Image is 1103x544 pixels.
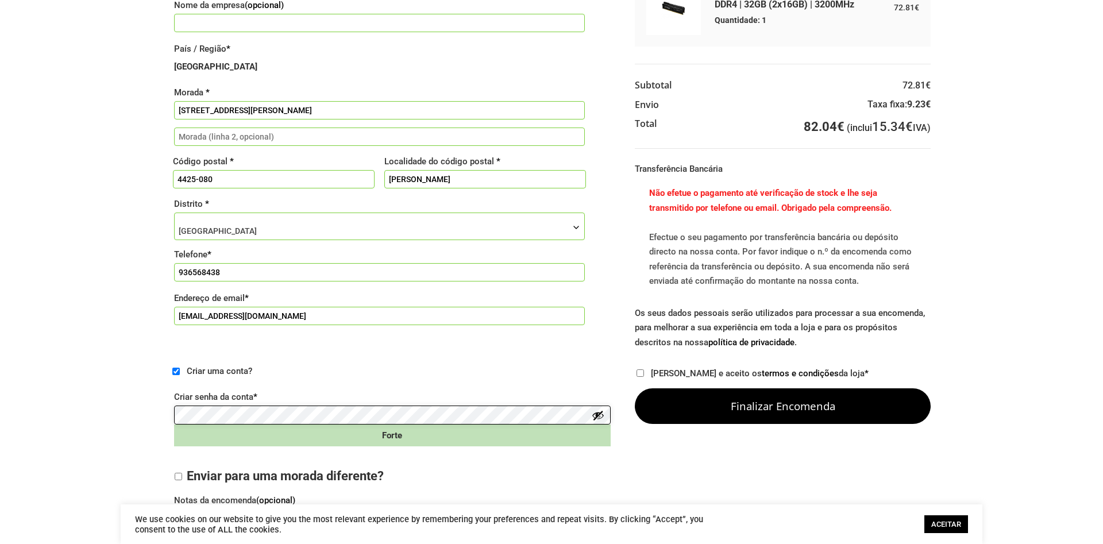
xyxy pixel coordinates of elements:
span: Porto [175,213,584,241]
th: Envio [635,95,659,115]
small: (inclui IVA) [847,122,931,133]
input: Criar uma conta? [172,368,180,375]
span: Enviar para uma morada diferente? [187,469,384,483]
p: Efectue o seu pagamento por transferência bancária ou depósito directo na nossa conta. Por favor ... [643,186,922,289]
b: Não efetue o pagamento até verificação de stock e lhe seja transmitido por telefone ou email. Obr... [649,188,892,213]
span: 15.34 [872,119,913,134]
label: Criar senha da conta [174,388,611,406]
span: Quantidade: 1 [715,11,894,29]
input: Enviar para uma morada diferente? [175,473,182,480]
bdi: 72.81 [894,3,919,12]
label: Distrito [174,195,585,213]
input: Morada (linha 2, opcional) [174,128,585,146]
label: País / Região [174,40,585,57]
th: Total [635,114,657,137]
bdi: 9.23 [907,99,931,110]
strong: [GEOGRAPHIC_DATA] [174,61,257,72]
span: (opcional) [256,495,295,506]
a: ACEITAR [924,515,968,533]
span: € [837,119,844,134]
div: Forte [174,425,611,446]
label: Localidade do código postal [384,153,586,170]
span: Distrito [174,213,585,240]
label: [PERSON_NAME] e aceito os da loja [651,368,869,379]
label: Morada [174,84,585,101]
label: Endereço de email [174,290,585,307]
label: Código postal [173,153,375,170]
input: Nome da rua e número da porta [174,101,585,119]
a: política de privacidade [708,337,795,348]
span: Criar uma conta? [187,366,252,376]
a: termos e condições [762,368,839,379]
button: Show password [592,409,604,422]
th: Subtotal [635,76,672,95]
label: Telefone [174,246,585,263]
label: Taxa fixa: [867,99,931,110]
p: Os seus dados pessoais serão utilizados para processar a sua encomenda, para melhorar a sua exper... [635,306,931,363]
bdi: 72.81 [903,80,931,91]
bdi: 82.04 [804,119,844,134]
span: € [925,80,931,91]
span: € [915,3,919,12]
label: Notas da encomenda [174,492,585,509]
label: Transferência Bancária [635,164,723,174]
span: € [925,99,931,110]
button: Finalizar encomenda [635,388,931,424]
div: We use cookies on our website to give you the most relevant experience by remembering your prefer... [135,514,718,535]
span: € [905,119,913,134]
